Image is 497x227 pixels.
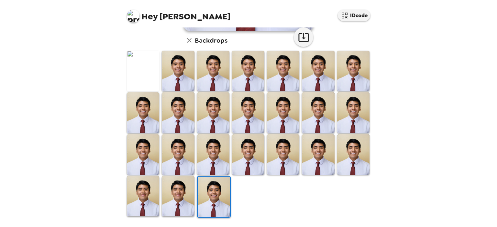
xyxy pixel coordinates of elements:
img: profile pic [127,10,140,23]
img: Original [127,51,159,91]
button: IDcode [338,10,370,21]
h6: Backdrops [195,35,227,46]
span: [PERSON_NAME] [127,6,230,21]
span: Hey [141,11,158,22]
